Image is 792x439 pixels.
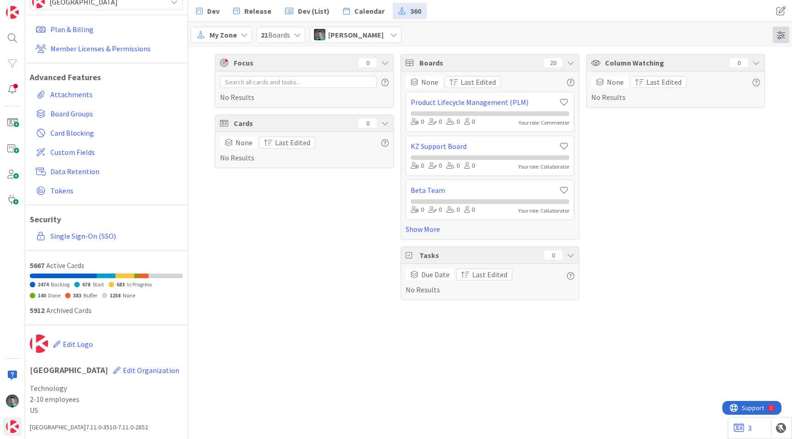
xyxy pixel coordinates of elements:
div: Archived Cards [30,305,183,316]
span: Boards [261,29,290,40]
a: Custom Fields [32,144,183,160]
span: Backlog [51,281,70,288]
span: Dev (List) [298,5,330,16]
span: 140 [38,292,46,299]
a: Member Licenses & Permissions [32,40,183,57]
button: Last Edited [456,269,512,280]
span: 360 [410,5,421,16]
span: 5912 [30,306,44,315]
span: Last Edited [461,77,496,88]
h1: Advanced Features [30,72,183,82]
span: 683 [116,281,125,288]
span: None [607,77,624,88]
div: Your role: Commenter [519,119,569,127]
div: 0 [429,205,442,215]
div: No Results [406,269,574,295]
div: 0 [464,161,475,171]
a: Plan & Billing [32,21,183,38]
span: 1258 [110,292,121,299]
span: Technology [30,383,183,394]
span: Board Groups [50,108,179,119]
span: Tasks [419,250,539,261]
span: Start [93,281,104,288]
div: 0 [411,161,424,171]
span: Calendar [354,5,385,16]
div: No Results [220,76,389,103]
button: Last Edited [445,76,501,88]
span: Buffer [83,292,97,299]
div: 0 [464,205,475,215]
a: 3 [734,423,752,434]
span: Tokens [50,185,179,196]
a: Single Sign-On (SSO) [32,228,183,244]
a: Product Lifecycle Management (PLM) [411,97,558,108]
a: Data Retention [32,163,183,180]
button: Last Edited [259,137,315,148]
span: Release [244,5,271,16]
a: Show More [406,224,574,235]
div: 1 [48,4,50,11]
div: No Results [591,76,760,103]
div: 0 [446,117,460,127]
span: Edit Logo [63,340,93,349]
div: Active Cards [30,260,183,271]
span: 5667 [30,261,44,270]
button: Edit Organization [113,361,180,380]
div: 0 [446,161,460,171]
a: Beta Team [411,185,558,196]
button: Last Edited [630,76,687,88]
span: Card Blocking [50,127,179,138]
span: 678 [82,281,90,288]
span: None [421,77,438,88]
span: My Zone [209,29,237,40]
span: In Progress [127,281,152,288]
a: Calendar [338,3,390,19]
span: [PERSON_NAME] [328,29,384,40]
span: 2474 [38,281,49,288]
div: 0 [358,58,377,67]
span: Boards [419,57,539,68]
button: Edit Logo [53,335,93,354]
span: Last Edited [275,137,310,148]
span: Done [48,292,60,299]
span: None [123,292,135,299]
img: avatar [6,420,19,433]
div: [GEOGRAPHIC_DATA] 7.11.0-3510-7.11.0-2852 [30,423,183,432]
img: Visit kanbanzone.com [6,6,19,19]
a: KZ Support Board [411,141,558,152]
img: avatar [30,335,48,353]
a: Attachments [32,86,183,103]
h1: [GEOGRAPHIC_DATA] [30,361,183,380]
a: Dev [191,3,225,19]
span: Last Edited [472,269,507,280]
div: 0 [544,251,562,260]
span: None [236,137,253,148]
span: Cards [234,118,354,129]
img: VP [314,29,325,40]
span: US [30,405,183,416]
a: 360 [393,3,427,19]
span: Dev [207,5,220,16]
div: 0 [429,117,442,127]
div: 0 [464,117,475,127]
b: 21 [261,30,268,39]
a: Dev (List) [280,3,335,19]
input: Search all cards and tasks... [220,76,377,88]
a: Board Groups [32,105,183,122]
div: 0 [411,205,424,215]
div: Your role: Collaborator [518,207,569,215]
span: Data Retention [50,166,179,177]
span: 2-10 employees [30,394,183,405]
img: VP [6,395,19,407]
div: No Results [220,137,389,163]
h1: Security [30,214,183,225]
span: Due Date [421,269,450,280]
a: Card Blocking [32,125,183,141]
a: Tokens [32,182,183,199]
div: 0 [730,58,748,67]
span: 383 [73,292,81,299]
span: Focus [234,57,351,68]
span: Custom Fields [50,147,179,158]
div: 0 [358,119,377,128]
span: Last Edited [646,77,682,88]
